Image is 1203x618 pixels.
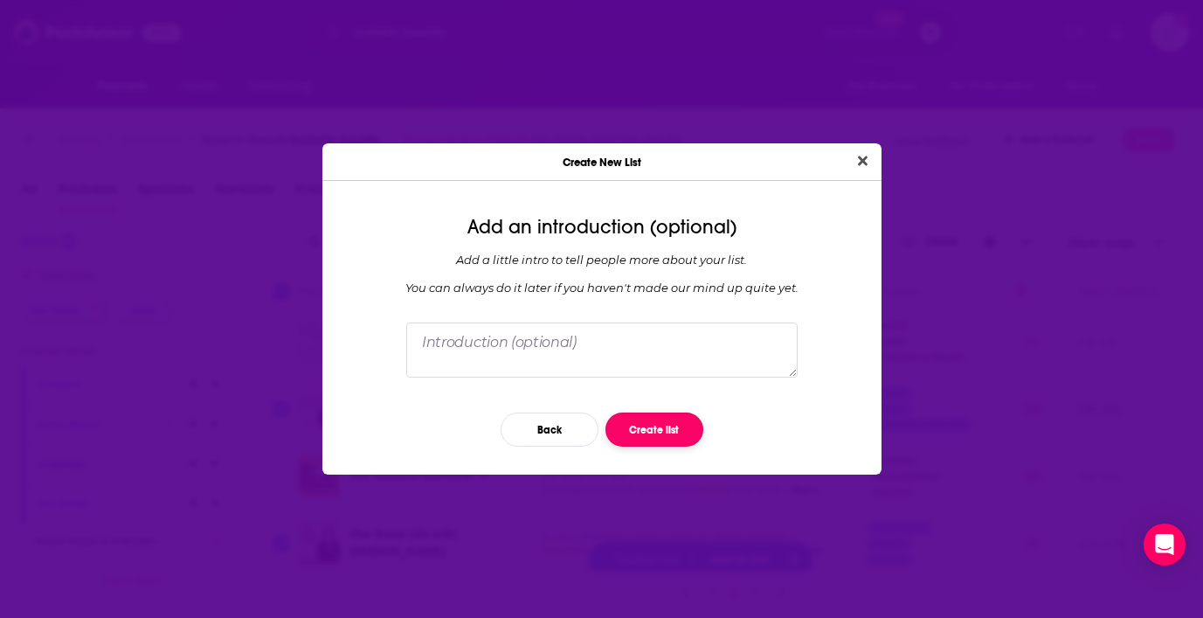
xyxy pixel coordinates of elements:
div: Create New List [322,143,882,181]
button: Back [501,413,598,447]
button: Create list [605,413,703,447]
div: Add an introduction (optional) [336,216,868,239]
button: Close [851,150,875,172]
div: Open Intercom Messenger [1144,524,1186,566]
div: Add a little intro to tell people more about your list. You can always do it later if you haven '... [336,253,868,295]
